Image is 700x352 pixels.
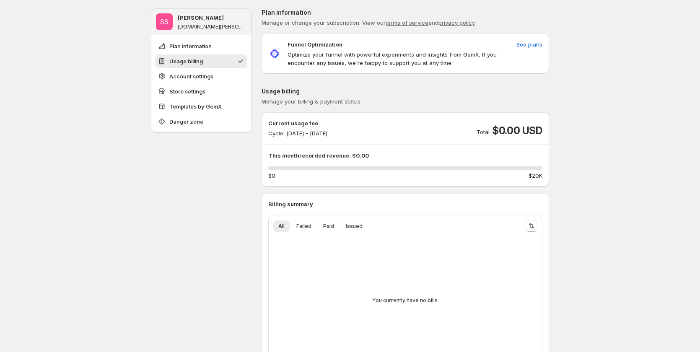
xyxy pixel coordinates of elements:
button: Account settings [155,70,247,83]
button: See plans [511,38,547,51]
p: Current usage fee [268,119,327,127]
span: All [278,223,285,230]
p: This month $0.00 [268,151,542,160]
span: Manage your billing & payment status [262,98,360,105]
p: You currently have no bills. [372,297,439,304]
span: Danger zone [169,117,203,126]
span: recorded revenue: [299,152,351,159]
text: SS [160,18,169,26]
p: Usage billing [262,87,549,96]
span: $0 [268,171,275,180]
span: $20K [529,171,542,180]
p: Total [477,128,490,136]
span: Issued [346,223,363,230]
a: privacy policy [438,19,474,26]
a: terms of service [386,19,428,26]
button: Sort the results [526,220,537,232]
span: Account settings [169,72,213,80]
span: Failed [296,223,311,230]
p: Optimize your funnel with powerful experiments and insights from GemX. If you encounter any issue... [288,50,513,67]
span: $0.00 USD [492,124,542,137]
button: Templates by GemX [155,100,247,113]
button: Usage billing [155,54,247,68]
button: Plan information [155,39,247,53]
button: Store settings [155,85,247,98]
img: Funnel Optimization [268,47,281,60]
span: Templates by GemX [169,102,222,111]
button: Danger zone [155,115,247,128]
p: [DOMAIN_NAME][PERSON_NAME] [178,23,246,30]
span: Store settings [169,87,205,96]
span: Paid [323,223,334,230]
p: Plan information [262,8,549,17]
span: Manage or change your subscription. View our and . [262,19,476,26]
p: [PERSON_NAME] [178,13,224,22]
span: Sandy Sandy [156,13,173,30]
p: Billing summary [268,200,542,208]
span: Usage billing [169,57,203,65]
p: Funnel Optimization [288,40,342,49]
span: Plan information [169,42,212,50]
span: See plans [516,40,542,49]
p: Cycle: [DATE] - [DATE] [268,129,327,137]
